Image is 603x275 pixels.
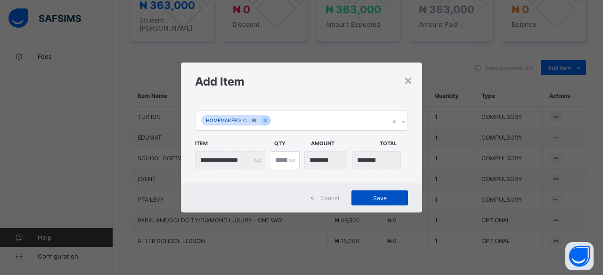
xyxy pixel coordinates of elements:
div: × [404,72,413,88]
button: Open asap [565,242,594,270]
span: Amount [311,135,375,151]
span: Save [359,195,401,202]
div: HOMEMAKER'S CLUB [201,115,261,126]
span: Total [380,135,412,151]
span: Qty [274,135,306,151]
span: Item [195,135,269,151]
span: Cancel [320,195,339,202]
h1: Add Item [195,75,408,88]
